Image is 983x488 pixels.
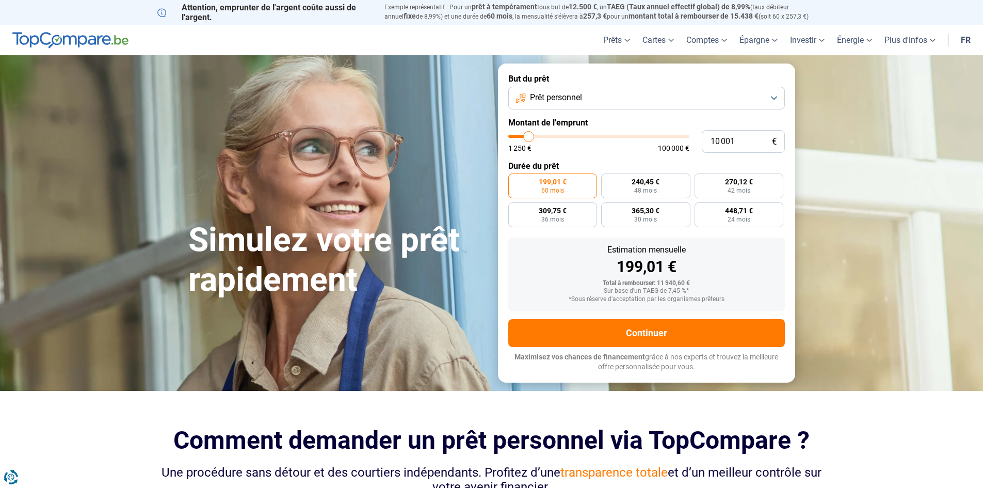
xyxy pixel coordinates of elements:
div: Total à rembourser: 11 940,60 € [517,280,777,287]
span: 100 000 € [658,145,689,152]
img: TopCompare [12,32,128,49]
div: 199,01 € [517,259,777,275]
h2: Comment demander un prêt personnel via TopCompare ? [157,426,826,454]
p: grâce à nos experts et trouvez la meilleure offre personnalisée pour vous. [508,352,785,372]
span: 30 mois [634,216,657,223]
div: Estimation mensuelle [517,246,777,254]
a: Prêts [597,25,636,55]
h1: Simulez votre prêt rapidement [188,221,486,300]
a: Épargne [733,25,784,55]
span: 240,45 € [632,178,659,185]
span: fixe [404,12,416,20]
span: 42 mois [728,187,750,194]
a: Cartes [636,25,680,55]
div: Sur base d'un TAEG de 7,45 %* [517,288,777,295]
span: 1 250 € [508,145,531,152]
span: montant total à rembourser de 15.438 € [629,12,759,20]
a: Plus d'infos [878,25,942,55]
span: prêt à tempérament [472,3,537,11]
a: Comptes [680,25,733,55]
label: Montant de l'emprunt [508,118,785,128]
span: transparence totale [560,465,668,480]
span: 48 mois [634,187,657,194]
span: 60 mois [487,12,512,20]
label: But du prêt [508,74,785,84]
a: fr [955,25,977,55]
span: 60 mois [541,187,564,194]
span: 199,01 € [539,178,567,185]
span: 365,30 € [632,207,659,214]
span: Prêt personnel [530,92,582,103]
span: TAEG (Taux annuel effectif global) de 8,99% [607,3,750,11]
span: 309,75 € [539,207,567,214]
span: 270,12 € [725,178,753,185]
span: 12.500 € [569,3,597,11]
span: Maximisez vos chances de financement [514,353,645,361]
a: Investir [784,25,831,55]
span: 36 mois [541,216,564,223]
span: 24 mois [728,216,750,223]
button: Continuer [508,319,785,347]
div: *Sous réserve d'acceptation par les organismes prêteurs [517,296,777,303]
p: Exemple représentatif : Pour un tous but de , un (taux débiteur annuel de 8,99%) et une durée de ... [384,3,826,21]
button: Prêt personnel [508,87,785,109]
a: Énergie [831,25,878,55]
p: Attention, emprunter de l'argent coûte aussi de l'argent. [157,3,372,22]
span: 448,71 € [725,207,753,214]
span: € [772,137,777,146]
label: Durée du prêt [508,161,785,171]
span: 257,3 € [583,12,607,20]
